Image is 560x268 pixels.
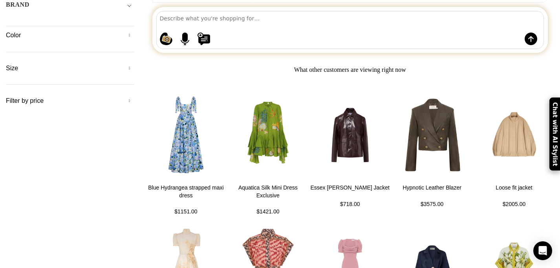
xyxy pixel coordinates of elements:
span: $2005.00 [503,201,525,207]
img: Veronica-Beard-Essex-Dickey-Jacket.png [310,88,390,182]
a: Hypnotic Leather Blazer $3575.00 [392,184,472,208]
span: $1421.00 [256,208,279,215]
h4: Loose fit jacket [474,184,554,192]
a: Aquatica Silk Mini Dress Exclusive $1421.00 [228,184,308,216]
span: $718.00 [340,201,360,207]
h4: Blue Hydrangea strapped maxi dress [146,184,226,199]
h5: Filter by price [6,97,134,105]
span: $1151.00 [174,208,197,215]
h5: Color [6,31,134,40]
img: Zimmermann-Hypnotic-Leather-Blazer-2025-coveti.jpg [392,88,472,182]
h4: Aquatica Silk Mini Dress Exclusive [228,184,308,199]
a: Loose fit jacket $2005.00 [474,184,554,208]
img: Alemais-Aquatica-Silk-Mini-Dress-Exclusive.jpg [228,88,308,182]
h5: Size [6,64,134,73]
h4: Essex [PERSON_NAME] Jacket [310,184,390,192]
img: Dries-Van-Noten-Loose-fit-jacket-scaled28900_nobg.png [474,88,554,182]
a: Blue Hydrangea strapped maxi dress $1151.00 [146,184,226,216]
img: Milla-Blue-Hydrangea-strapped-maxi-dress.jpg [146,88,226,182]
div: Open Intercom Messenger [533,241,552,260]
a: Essex [PERSON_NAME] Jacket $718.00 [310,184,390,208]
h2: What other customers are viewing right now [146,66,555,74]
h5: BRAND [6,0,29,9]
span: $3575.00 [421,201,443,207]
h4: Hypnotic Leather Blazer [392,184,472,192]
